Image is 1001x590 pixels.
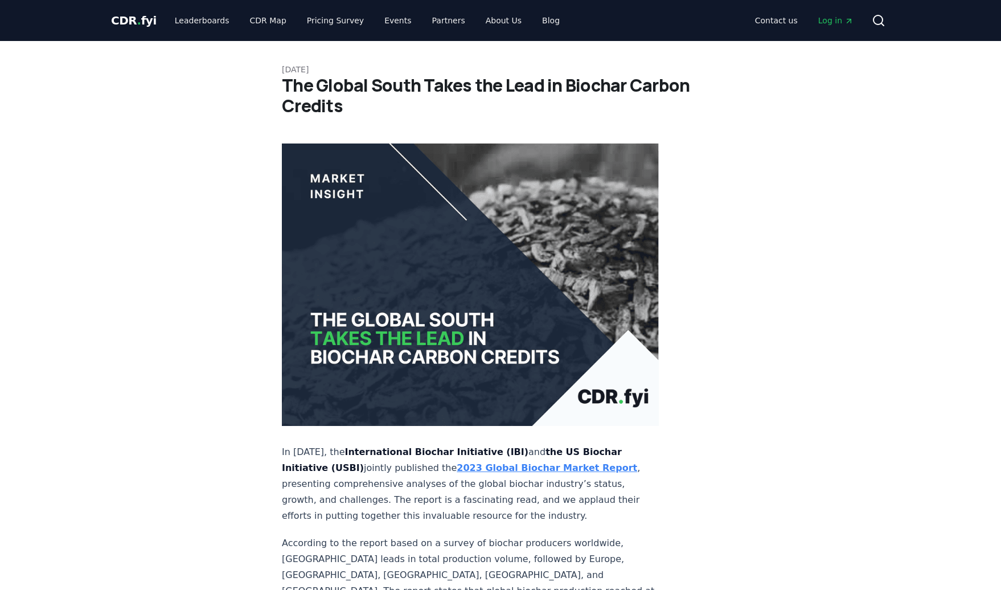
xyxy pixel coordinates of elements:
span: CDR fyi [111,14,157,27]
a: CDR Map [241,10,296,31]
a: Contact us [746,10,807,31]
a: 2023 Global Biochar Market Report [457,462,637,473]
h1: The Global South Takes the Lead in Biochar Carbon Credits [282,75,719,116]
a: Leaderboards [166,10,239,31]
a: CDR.fyi [111,13,157,28]
span: Log in [818,15,854,26]
a: About Us [477,10,531,31]
a: Events [375,10,420,31]
nav: Main [166,10,569,31]
a: Partners [423,10,474,31]
p: [DATE] [282,64,719,75]
a: Pricing Survey [298,10,373,31]
span: . [137,14,141,27]
img: blog post image [282,144,659,426]
strong: the US Biochar Initiative (USBI) [282,446,622,473]
a: Blog [533,10,569,31]
a: Log in [809,10,863,31]
p: In [DATE], the and jointly published the , presenting comprehensive analyses of the global biocha... [282,444,659,524]
strong: International Biochar Initiative (IBI) [344,446,528,457]
nav: Main [746,10,863,31]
